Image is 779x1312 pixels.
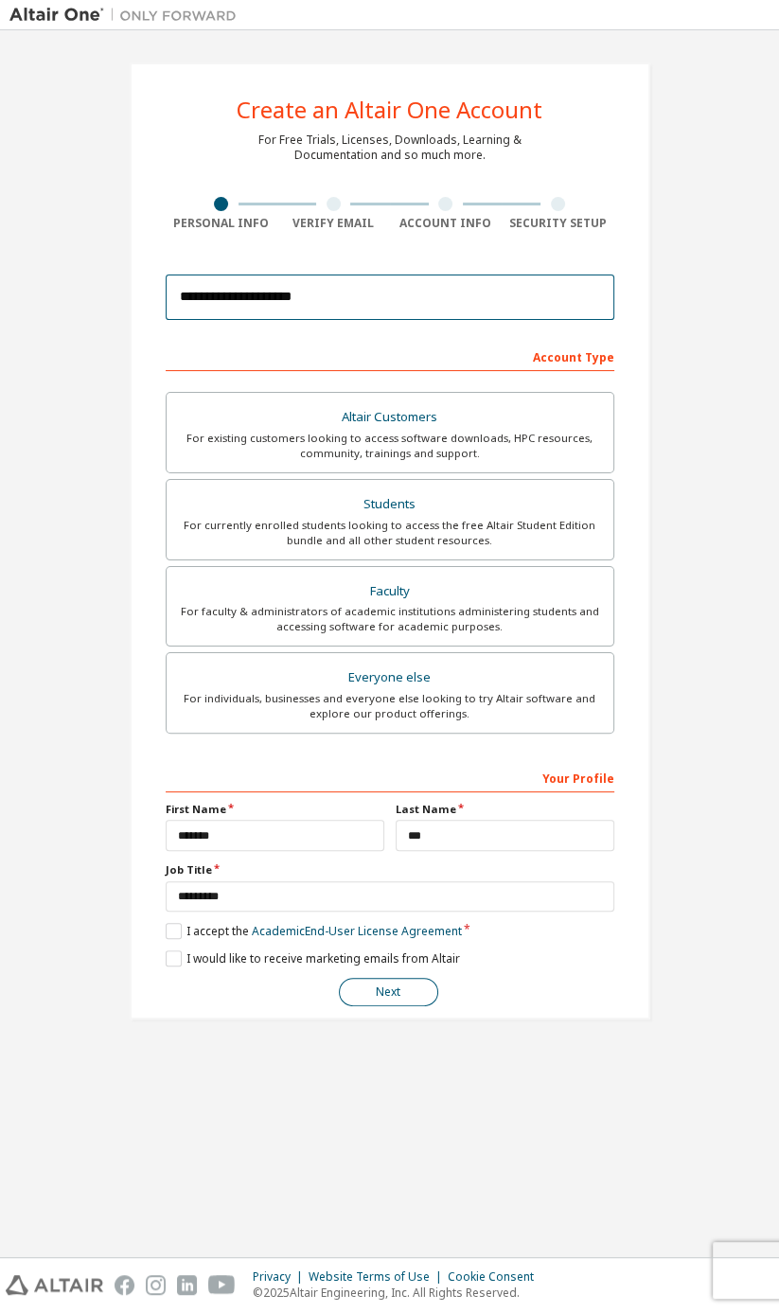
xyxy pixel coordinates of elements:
[448,1269,545,1285] div: Cookie Consent
[178,431,602,461] div: For existing customers looking to access software downloads, HPC resources, community, trainings ...
[146,1275,166,1295] img: instagram.svg
[277,216,390,231] div: Verify Email
[115,1275,134,1295] img: facebook.svg
[339,978,438,1006] button: Next
[237,98,542,121] div: Create an Altair One Account
[166,923,462,939] label: I accept the
[252,923,462,939] a: Academic End-User License Agreement
[178,578,602,605] div: Faculty
[208,1275,236,1295] img: youtube.svg
[390,216,503,231] div: Account Info
[258,133,522,163] div: For Free Trials, Licenses, Downloads, Learning & Documentation and so much more.
[6,1275,103,1295] img: altair_logo.svg
[178,604,602,634] div: For faculty & administrators of academic institutions administering students and accessing softwa...
[9,6,246,25] img: Altair One
[253,1269,309,1285] div: Privacy
[253,1285,545,1301] p: © 2025 Altair Engineering, Inc. All Rights Reserved.
[309,1269,448,1285] div: Website Terms of Use
[178,491,602,518] div: Students
[177,1275,197,1295] img: linkedin.svg
[166,802,384,817] label: First Name
[178,691,602,721] div: For individuals, businesses and everyone else looking to try Altair software and explore our prod...
[178,404,602,431] div: Altair Customers
[166,762,614,792] div: Your Profile
[166,341,614,371] div: Account Type
[502,216,614,231] div: Security Setup
[178,665,602,691] div: Everyone else
[178,518,602,548] div: For currently enrolled students looking to access the free Altair Student Edition bundle and all ...
[166,862,614,878] label: Job Title
[166,216,278,231] div: Personal Info
[396,802,614,817] label: Last Name
[166,950,460,966] label: I would like to receive marketing emails from Altair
